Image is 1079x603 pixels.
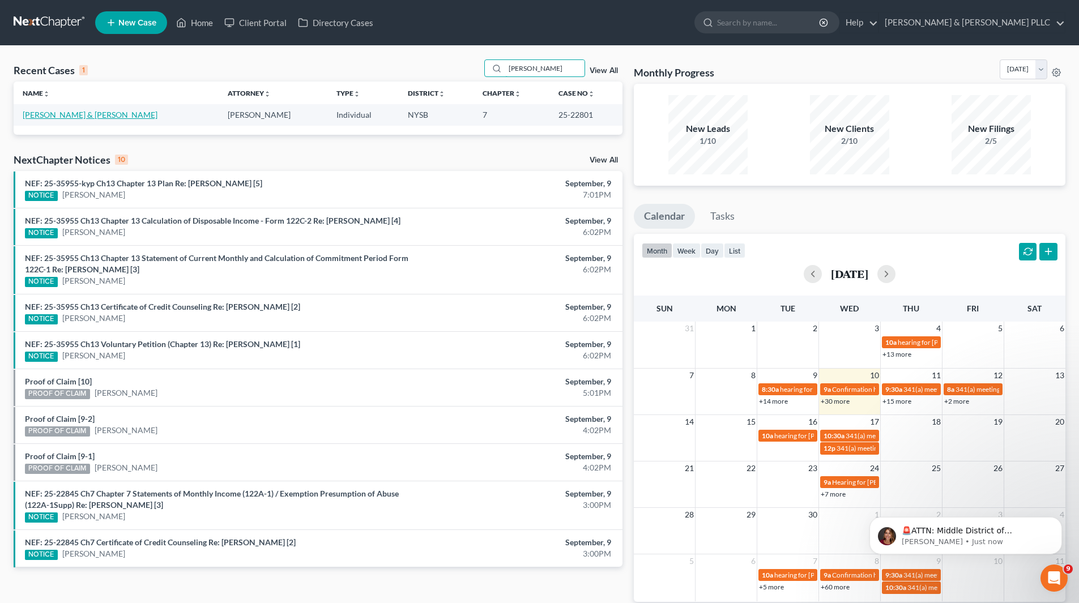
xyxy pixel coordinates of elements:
span: 3 [873,322,880,335]
span: hearing for [PERSON_NAME] [774,431,862,440]
a: NEF: 25-35955-kyp Ch13 Chapter 13 Plan Re: [PERSON_NAME] [5] [25,178,262,188]
span: 341(a) meeting for [PERSON_NAME] [907,583,1017,592]
span: 29 [745,508,757,521]
div: 1 [79,65,88,75]
span: 12p [824,444,835,452]
i: unfold_more [514,91,521,97]
a: [PERSON_NAME] [95,425,157,436]
a: Tasks [700,204,745,229]
a: Nameunfold_more [23,89,50,97]
div: NOTICE [25,512,58,523]
span: Thu [903,303,919,313]
div: September, 9 [423,253,611,264]
div: September, 9 [423,215,611,226]
span: 4 [935,322,942,335]
span: 15 [745,415,757,429]
div: NOTICE [25,314,58,324]
span: 11 [931,369,942,382]
input: Search by name... [505,60,585,76]
a: NEF: 25-22845 Ch7 Chapter 7 Statements of Monthly Income (122A-1) / Exemption Presumption of Abus... [25,489,399,510]
span: 9:30a [885,385,902,394]
span: 341(a) meeting for [PERSON_NAME] [956,385,1065,394]
span: 18 [931,415,942,429]
button: day [701,243,724,258]
div: September, 9 [423,451,611,462]
span: 20 [1054,415,1065,429]
span: Hearing for [PERSON_NAME] [832,478,920,486]
a: [PERSON_NAME] [62,350,125,361]
a: NEF: 25-35955 Ch13 Chapter 13 Statement of Current Monthly and Calculation of Commitment Period F... [25,253,408,274]
span: 5 [688,554,695,568]
span: 341(a) meeting for [PERSON_NAME] & [PERSON_NAME] [903,571,1073,579]
a: View All [590,156,618,164]
input: Search by name... [717,12,821,33]
div: 3:00PM [423,548,611,559]
div: NOTICE [25,277,58,287]
span: 2 [812,322,818,335]
div: New Clients [810,122,889,135]
a: [PERSON_NAME] [62,313,125,324]
div: 3:00PM [423,499,611,511]
div: 4:02PM [423,425,611,436]
span: 12 [992,369,1004,382]
span: 341(a) meeting for [PERSON_NAME] [903,385,1013,394]
span: 24 [869,461,880,475]
span: 10a [885,338,897,347]
span: 9 [812,369,818,382]
div: 6:02PM [423,313,611,324]
span: 9a [824,478,831,486]
i: unfold_more [264,91,271,97]
div: September, 9 [423,301,611,313]
button: week [672,243,701,258]
div: September, 9 [423,413,611,425]
div: NOTICE [25,352,58,362]
div: 2/10 [810,135,889,147]
span: 9:30a [885,571,902,579]
a: +13 more [882,350,911,358]
a: [PERSON_NAME] [95,387,157,399]
td: NYSB [399,104,474,125]
a: +15 more [882,397,911,405]
a: Districtunfold_more [408,89,445,97]
div: NOTICE [25,550,58,560]
a: +14 more [759,397,788,405]
div: September, 9 [423,339,611,350]
div: New Filings [952,122,1031,135]
span: 8a [947,385,954,394]
div: 5:01PM [423,387,611,399]
a: +5 more [759,583,784,591]
span: 19 [992,415,1004,429]
span: 5 [997,322,1004,335]
span: 14 [684,415,695,429]
iframe: Intercom live chat [1040,564,1068,592]
span: Tue [781,303,795,313]
a: View All [590,67,618,75]
a: NEF: 25-35955 Ch13 Voluntary Petition (Chapter 13) Re: [PERSON_NAME] [1] [25,339,300,349]
span: 6 [1059,322,1065,335]
div: 1/10 [668,135,748,147]
span: 31 [684,322,695,335]
span: 25 [931,461,942,475]
a: Proof of Claim [9-1] [25,451,95,461]
span: 16 [807,415,818,429]
a: +7 more [821,490,846,498]
span: 10a [762,571,773,579]
td: [PERSON_NAME] [219,104,327,125]
a: Client Portal [219,12,292,33]
a: Chapterunfold_more [483,89,521,97]
div: September, 9 [423,488,611,499]
button: list [724,243,745,258]
a: Proof of Claim [9-2] [25,414,95,424]
div: 2/5 [952,135,1031,147]
a: Case Nounfold_more [558,89,595,97]
span: Fri [967,303,979,313]
a: +30 more [821,397,850,405]
div: PROOF OF CLAIM [25,464,90,474]
td: Individual [327,104,399,125]
a: [PERSON_NAME] [62,275,125,286]
td: 25-22801 [549,104,622,125]
a: NEF: 25-35955 Ch13 Certificate of Credit Counseling Re: [PERSON_NAME] [2] [25,302,300,311]
a: Directory Cases [292,12,379,33]
div: 6:02PM [423,350,611,361]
